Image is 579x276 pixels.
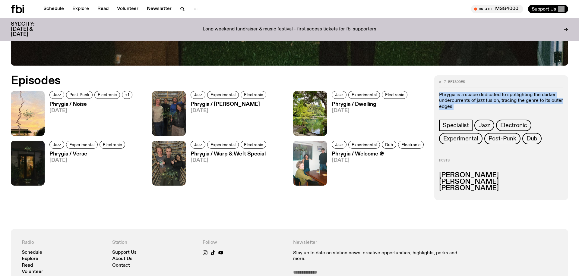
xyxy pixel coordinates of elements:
h2: Hosts [439,159,563,166]
a: Schedule [40,5,68,13]
span: [DATE] [49,108,134,113]
span: Dub [385,142,393,147]
h3: Phrygia / Verse [49,152,127,157]
a: Jazz [191,91,205,99]
h3: Phrygia / Noise [49,102,134,107]
a: Explore [22,257,38,261]
h4: Newsletter [293,240,467,246]
a: Electronic [398,141,424,149]
span: Electronic [500,122,527,129]
span: 7 episodes [444,80,465,83]
a: Electronic [382,91,407,99]
a: Dub [382,141,396,149]
a: Contact [112,263,130,268]
a: Electronic [100,141,125,149]
a: Jazz [49,91,64,99]
span: Electronic [401,142,420,147]
span: Experimental [352,142,377,147]
a: Schedule [22,250,42,255]
a: Jazz [332,91,346,99]
a: Specialist [439,120,473,131]
a: Read [94,5,112,13]
a: Jazz [332,141,346,149]
span: Dub [527,135,537,142]
a: About Us [112,257,132,261]
a: Phrygia / [PERSON_NAME][DATE] [186,102,268,136]
h3: Phrygia / Dwelling [332,102,409,107]
a: Phrygia / Noise[DATE] [45,102,134,136]
a: Jazz [474,120,494,131]
span: Experimental [210,142,236,147]
a: Experimental [348,91,380,99]
a: Experimental [439,133,482,144]
h4: Follow [203,240,286,246]
span: [DATE] [332,108,409,113]
a: Dub [522,133,542,144]
h2: Episodes [11,75,380,86]
h3: SYDCITY: [DATE] & [DATE] [11,22,49,37]
span: Jazz [194,142,202,147]
h4: Radio [22,240,105,246]
h3: [PERSON_NAME] [439,172,563,179]
span: Experimental [69,142,94,147]
a: Electronic [94,91,120,99]
span: Post-Punk [69,93,89,97]
span: Electronic [103,142,122,147]
h3: Phrygia / [PERSON_NAME] [191,102,268,107]
p: Stay up to date on station news, creative opportunities, highlights, perks and more. [293,250,467,262]
h3: Phrygia / Warp & Weft Special [191,152,268,157]
a: Volunteer [113,5,142,13]
span: Jazz [194,93,202,97]
span: Experimental [352,93,377,97]
a: Phrygia / Verse[DATE] [45,152,127,186]
h3: [PERSON_NAME] [439,179,563,185]
span: Electronic [244,142,263,147]
a: Phrygia / Warp & Weft Special[DATE] [186,152,268,186]
a: Support Us [112,250,137,255]
span: Experimental [210,93,236,97]
a: Jazz [49,141,64,149]
span: Support Us [532,6,556,12]
button: +1 [122,91,132,99]
h3: Phrygia / Welcome ❀ [332,152,426,157]
a: Phrygia / Welcome ❀[DATE] [327,152,426,186]
span: Specialist [443,122,469,129]
h3: [PERSON_NAME] [439,185,563,192]
a: Electronic [496,120,531,131]
span: [DATE] [191,158,268,163]
span: Electronic [98,93,117,97]
a: Phrygia / Dwelling[DATE] [327,102,409,136]
span: Experimental [443,135,478,142]
span: [DATE] [191,108,268,113]
a: Read [22,263,33,268]
a: Electronic [241,141,266,149]
a: Experimental [348,141,380,149]
p: Phrygia is a space dedicated to spotlighting the darker undercurrents of jazz fusion, tracing the... [439,92,563,110]
span: [DATE] [332,158,426,163]
h4: Station [112,240,195,246]
button: On AirMSG4000 [471,5,523,13]
a: Volunteer [22,270,43,274]
a: Post-Punk [484,133,520,144]
a: Electronic [241,91,266,99]
a: Newsletter [143,5,175,13]
span: Electronic [385,93,404,97]
a: Experimental [66,141,98,149]
span: Jazz [335,142,343,147]
a: Explore [69,5,93,13]
p: Long weekend fundraiser & music festival - first access tickets for fbi supporters [203,27,376,32]
a: Experimental [207,141,239,149]
span: +1 [125,93,129,97]
a: Experimental [207,91,239,99]
span: Jazz [53,93,61,97]
a: Jazz [191,141,205,149]
span: Jazz [479,122,490,129]
span: Post-Punk [489,135,516,142]
button: Support Us [528,5,568,13]
span: Jazz [53,142,61,147]
span: Electronic [244,93,263,97]
span: [DATE] [49,158,127,163]
span: Jazz [335,93,343,97]
a: Post-Punk [66,91,93,99]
